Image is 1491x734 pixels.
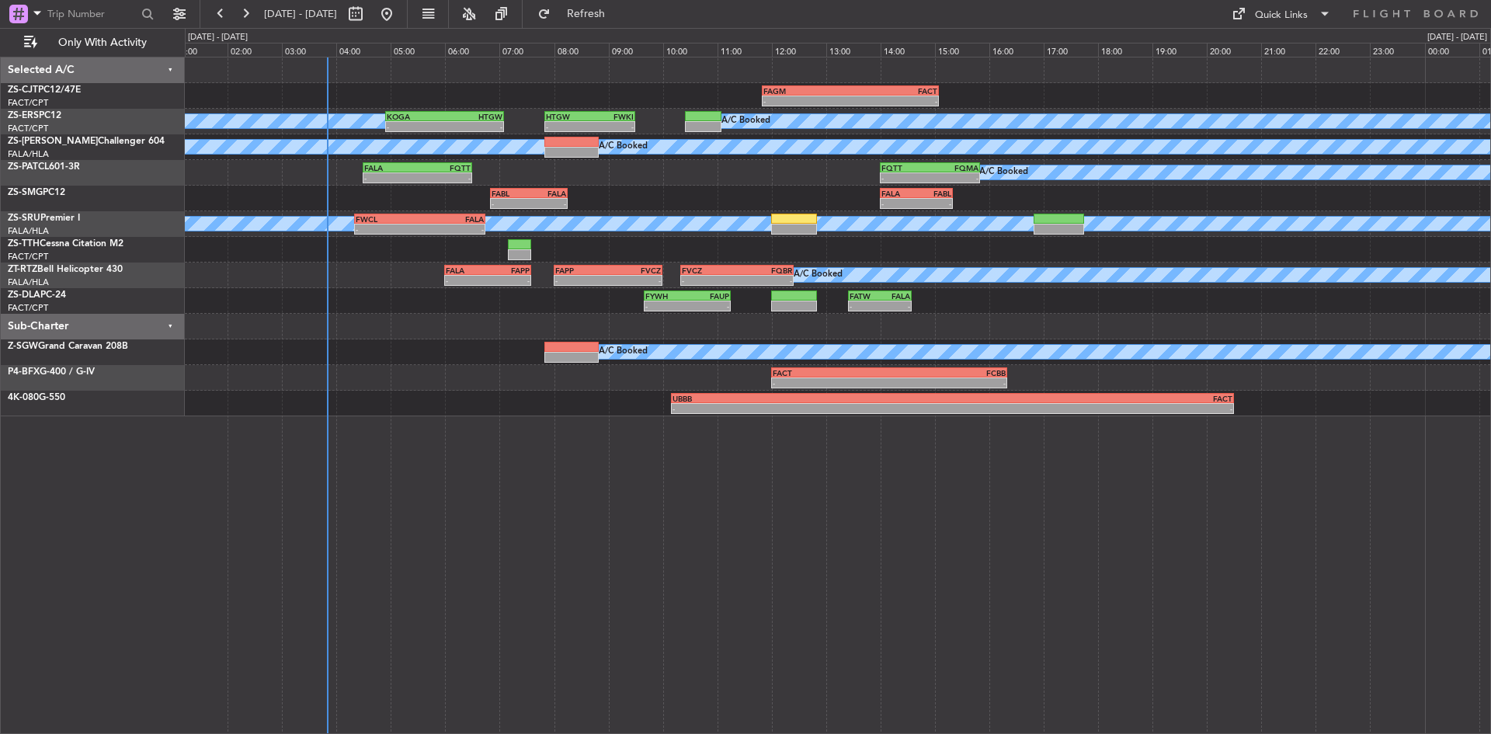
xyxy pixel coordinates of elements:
a: ZS-[PERSON_NAME]Challenger 604 [8,137,165,146]
div: 06:00 [445,43,499,57]
a: ZS-CJTPC12/47E [8,85,81,95]
div: - [546,122,590,131]
div: 07:00 [499,43,554,57]
div: - [446,276,488,285]
div: - [687,301,729,311]
a: Z-SGWGrand Caravan 208B [8,342,128,351]
div: - [364,173,417,183]
div: - [881,199,916,208]
div: 22:00 [1315,43,1370,57]
button: Quick Links [1224,2,1339,26]
a: FACT/CPT [8,97,48,109]
a: FACT/CPT [8,302,48,314]
div: A/C Booked [794,263,843,287]
div: 21:00 [1261,43,1315,57]
div: A/C Booked [979,161,1028,184]
div: - [889,378,1006,388]
button: Only With Activity [17,30,169,55]
div: - [645,301,687,311]
div: FALA [364,163,417,172]
div: 04:00 [336,43,391,57]
div: - [589,122,634,131]
div: FQTT [418,163,471,172]
div: FAUP [687,291,729,301]
span: Z-SGW [8,342,38,351]
div: 16:00 [989,43,1044,57]
a: ZS-TTHCessna Citation M2 [8,239,123,249]
div: FWCL [356,214,420,224]
div: 12:00 [772,43,826,57]
div: FACT [850,86,937,96]
div: FACT [773,368,889,377]
div: HTGW [546,112,590,121]
div: FABL [492,189,529,198]
a: ZS-DLAPC-24 [8,290,66,300]
div: - [773,378,889,388]
div: - [608,276,661,285]
div: FALA [446,266,488,275]
a: FALA/HLA [8,148,49,160]
div: - [881,173,930,183]
div: 15:00 [935,43,989,57]
div: - [420,224,485,234]
a: FACT/CPT [8,123,48,134]
span: ZS-[PERSON_NAME] [8,137,98,146]
div: FVCZ [682,266,737,275]
div: - [953,404,1232,413]
div: 23:00 [1370,43,1424,57]
div: A/C Booked [599,135,648,158]
span: Refresh [554,9,619,19]
div: HTGW [445,112,502,121]
div: 00:00 [1425,43,1479,57]
div: FCBB [889,368,1006,377]
div: - [916,199,951,208]
div: - [682,276,737,285]
div: FQTT [881,163,930,172]
div: 05:00 [391,43,445,57]
span: P4-BFX [8,367,40,377]
a: ZS-PATCL601-3R [8,162,80,172]
span: ZS-SMG [8,188,43,197]
div: KOGA [387,112,444,121]
div: FAPP [555,266,608,275]
span: ZS-DLA [8,290,40,300]
div: 08:00 [554,43,609,57]
a: ZT-RTZBell Helicopter 430 [8,265,123,274]
div: A/C Booked [721,110,770,133]
span: [DATE] - [DATE] [264,7,337,21]
div: FALA [880,291,910,301]
div: - [555,276,608,285]
div: FACT [953,394,1232,403]
a: 4K-080G-550 [8,393,65,402]
div: - [737,276,792,285]
div: [DATE] - [DATE] [1427,31,1487,44]
div: FVCZ [608,266,661,275]
a: FALA/HLA [8,225,49,237]
div: - [488,276,530,285]
input: Trip Number [47,2,137,26]
div: - [930,173,978,183]
div: FALA [881,189,916,198]
div: A/C Booked [599,340,648,364]
div: 11:00 [718,43,772,57]
span: ZS-PAT [8,162,38,172]
div: FABL [916,189,951,198]
div: - [850,301,880,311]
div: 09:00 [609,43,663,57]
div: 14:00 [881,43,935,57]
span: ZS-CJT [8,85,38,95]
div: Quick Links [1255,8,1308,23]
div: 20:00 [1207,43,1261,57]
div: 13:00 [826,43,881,57]
a: ZS-SRUPremier I [8,214,80,223]
div: - [492,199,529,208]
a: FACT/CPT [8,251,48,263]
div: FAPP [488,266,530,275]
div: - [763,96,850,106]
div: - [418,173,471,183]
div: - [673,404,952,413]
span: 4K-080 [8,393,39,402]
div: 18:00 [1098,43,1152,57]
div: - [529,199,566,208]
div: FQMA [930,163,978,172]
